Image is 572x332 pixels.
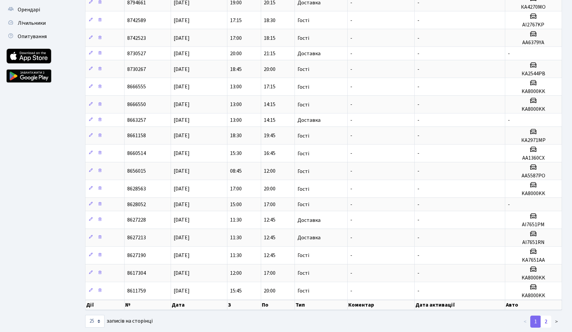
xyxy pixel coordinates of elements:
span: 17:15 [230,17,242,24]
span: [DATE] [174,50,190,57]
span: - [350,66,352,73]
span: Гості [298,151,309,156]
span: [DATE] [174,269,190,277]
span: 8666550 [127,101,146,108]
th: Дії [85,300,125,310]
span: Опитування [18,33,47,40]
span: [DATE] [174,168,190,175]
span: - [417,150,419,157]
span: 8742589 [127,17,146,24]
th: Авто [505,300,562,310]
span: Гості [298,202,309,207]
h5: АА5587РО [508,173,559,179]
h5: AI7651RN [508,239,559,246]
span: 12:00 [230,269,242,277]
span: 8627190 [127,252,146,259]
span: 8730527 [127,50,146,57]
th: Тип [295,300,347,310]
span: 14:15 [264,116,275,124]
span: 19:45 [264,132,275,140]
span: [DATE] [174,252,190,259]
span: Гості [298,133,309,139]
span: 20:00 [264,287,275,295]
span: - [350,150,352,157]
h5: КА4270МО [508,4,559,10]
span: [DATE] [174,116,190,124]
span: 15:45 [230,287,242,295]
span: Гості [298,84,309,90]
span: 11:30 [230,234,242,241]
span: Гості [298,18,309,23]
span: - [417,34,419,42]
span: Доставка [298,117,321,123]
span: Гості [298,67,309,72]
span: - [508,201,510,208]
span: 13:00 [230,116,242,124]
span: 8663257 [127,116,146,124]
span: - [350,287,352,295]
span: 8742523 [127,34,146,42]
span: - [417,185,419,193]
span: 17:00 [264,201,275,208]
span: 17:00 [230,185,242,193]
span: - [350,101,352,108]
span: Гості [298,169,309,174]
h5: АА1360СХ [508,155,559,161]
span: - [417,201,419,208]
h5: АІ7651РМ [508,222,559,228]
span: - [417,269,419,277]
span: - [417,50,419,57]
span: - [350,269,352,277]
span: - [508,116,510,124]
span: 20:00 [264,185,275,193]
span: [DATE] [174,132,190,140]
a: Орендарі [3,3,70,16]
span: [DATE] [174,201,190,208]
span: 8627228 [127,217,146,224]
span: 8661158 [127,132,146,140]
a: Лічильники [3,16,70,30]
span: 8628052 [127,201,146,208]
span: - [417,252,419,259]
span: 18:30 [264,17,275,24]
span: - [350,185,352,193]
span: - [350,50,352,57]
a: > [551,316,562,328]
span: 18:30 [230,132,242,140]
span: 16:45 [264,150,275,157]
span: Доставка [298,51,321,56]
span: 13:00 [230,101,242,108]
span: - [417,101,419,108]
span: [DATE] [174,66,190,73]
span: Гості [298,186,309,192]
span: - [350,252,352,259]
span: - [350,83,352,91]
a: 2 [541,316,551,328]
th: Коментар [348,300,415,310]
span: 12:45 [264,252,275,259]
label: записів на сторінці [85,315,153,328]
span: 12:45 [264,234,275,241]
span: 15:00 [230,201,242,208]
span: [DATE] [174,34,190,42]
span: - [350,34,352,42]
h5: КА2971МР [508,137,559,144]
a: 1 [530,316,541,328]
span: - [417,17,419,24]
span: Гості [298,270,309,276]
span: [DATE] [174,101,190,108]
h5: KA8000KK [508,190,559,197]
span: Доставка [298,235,321,240]
span: 13:00 [230,83,242,91]
span: 17:15 [264,83,275,91]
span: 8617304 [127,269,146,277]
h5: KA8000KK [508,88,559,95]
span: Гості [298,288,309,294]
span: 8656015 [127,168,146,175]
span: 20:00 [264,66,275,73]
th: Дата [171,300,228,310]
span: 12:45 [264,217,275,224]
span: 11:30 [230,217,242,224]
span: 21:15 [264,50,275,57]
th: Дата активації [415,300,505,310]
